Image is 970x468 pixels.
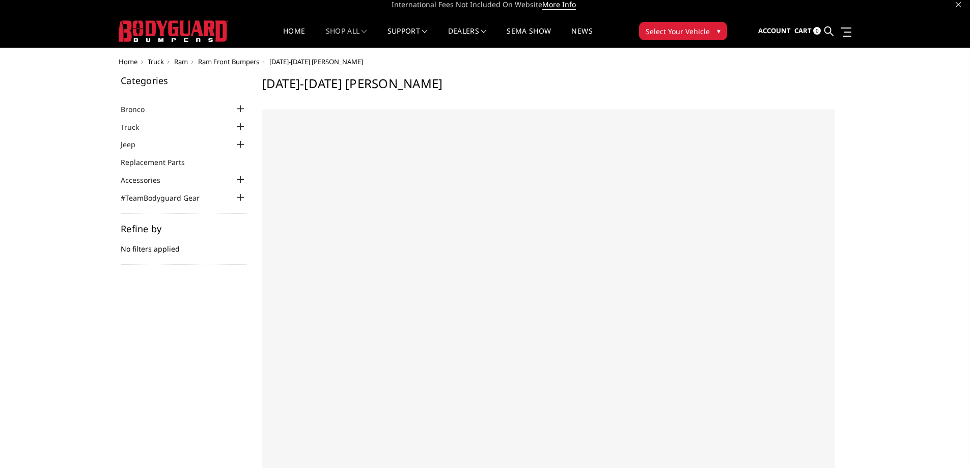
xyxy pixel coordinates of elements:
a: Account [758,17,791,45]
span: [DATE]-[DATE] [PERSON_NAME] [269,57,363,66]
a: Support [387,27,428,47]
span: Select Your Vehicle [646,26,710,37]
a: News [571,27,592,47]
a: Home [119,57,137,66]
h5: Refine by [121,224,247,233]
a: Dealers [448,27,487,47]
iframe: Chat Widget [919,419,970,468]
img: BODYGUARD BUMPERS [119,20,228,42]
a: Cart 0 [794,17,821,45]
span: 0 [813,27,821,35]
a: SEMA Show [507,27,551,47]
a: Truck [121,122,152,132]
a: Home [283,27,305,47]
a: shop all [326,27,367,47]
a: Truck [148,57,164,66]
div: No filters applied [121,224,247,265]
a: Bronco [121,104,157,115]
button: Select Your Vehicle [639,22,727,40]
a: Ram Front Bumpers [198,57,259,66]
h5: Categories [121,76,247,85]
a: Accessories [121,175,173,185]
span: ▾ [717,25,720,36]
a: #TeamBodyguard Gear [121,192,212,203]
span: Account [758,26,791,35]
a: Replacement Parts [121,157,198,168]
a: Jeep [121,139,148,150]
a: Ram [174,57,188,66]
h1: [DATE]-[DATE] [PERSON_NAME] [262,76,835,99]
span: Cart [794,26,812,35]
